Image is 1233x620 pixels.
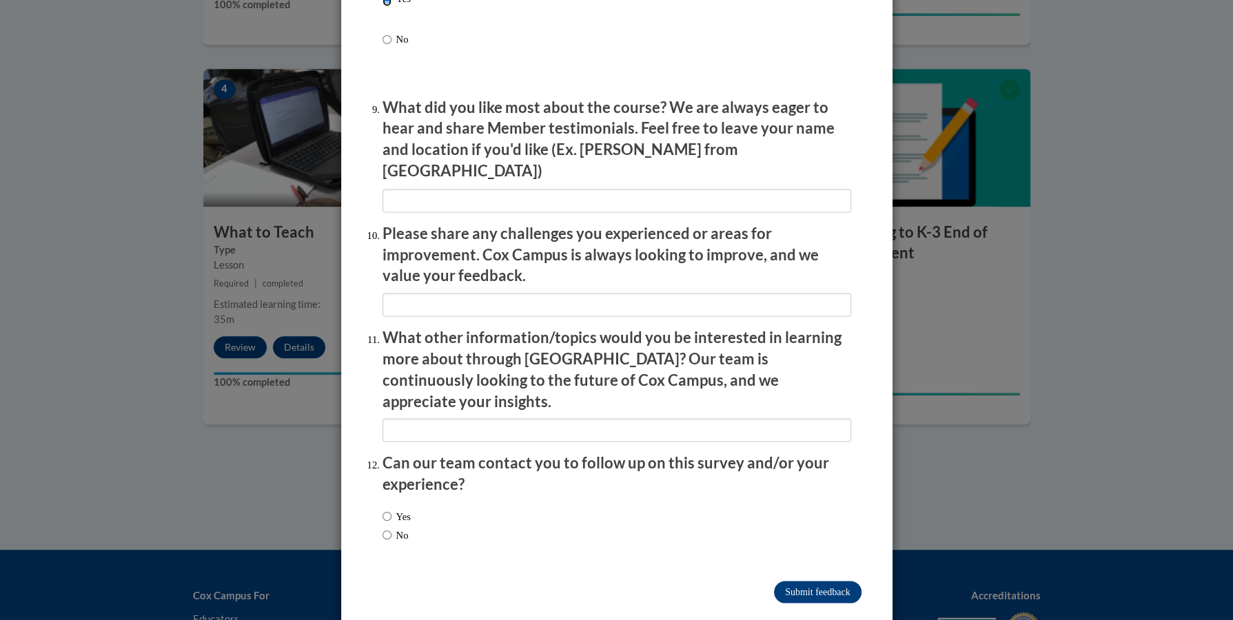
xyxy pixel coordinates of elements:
p: Please share any challenges you experienced or areas for improvement. Cox Campus is always lookin... [383,223,851,286]
label: No [383,527,409,542]
p: What did you like most about the course? We are always eager to hear and share Member testimonial... [383,97,851,182]
p: What other information/topics would you be interested in learning more about through [GEOGRAPHIC_... [383,327,851,411]
label: Yes [383,508,411,524]
input: Submit feedback [774,581,861,603]
input: No [383,527,391,542]
p: Can our team contact you to follow up on this survey and/or your experience? [383,452,851,495]
input: No [383,32,391,47]
input: Yes [383,508,391,524]
p: No [396,32,411,47]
